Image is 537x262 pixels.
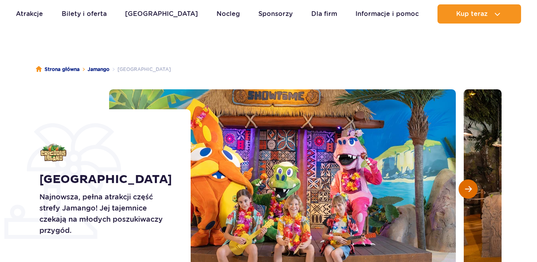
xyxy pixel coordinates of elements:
button: Następny slajd [459,179,478,199]
span: Kup teraz [456,10,488,18]
a: Sponsorzy [258,4,293,24]
a: Nocleg [217,4,240,24]
h1: [GEOGRAPHIC_DATA] [39,172,173,187]
p: Najnowsza, pełna atrakcji część strefy Jamango! Jej tajemnice czekają na młodych poszukiwaczy prz... [39,191,173,236]
button: Kup teraz [437,4,521,24]
a: Informacje i pomoc [355,4,419,24]
li: [GEOGRAPHIC_DATA] [109,65,171,73]
a: [GEOGRAPHIC_DATA] [125,4,198,24]
a: Dla firm [311,4,337,24]
a: Jamango [88,65,109,73]
a: Strona główna [36,65,80,73]
a: Bilety i oferta [62,4,107,24]
a: Atrakcje [16,4,43,24]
